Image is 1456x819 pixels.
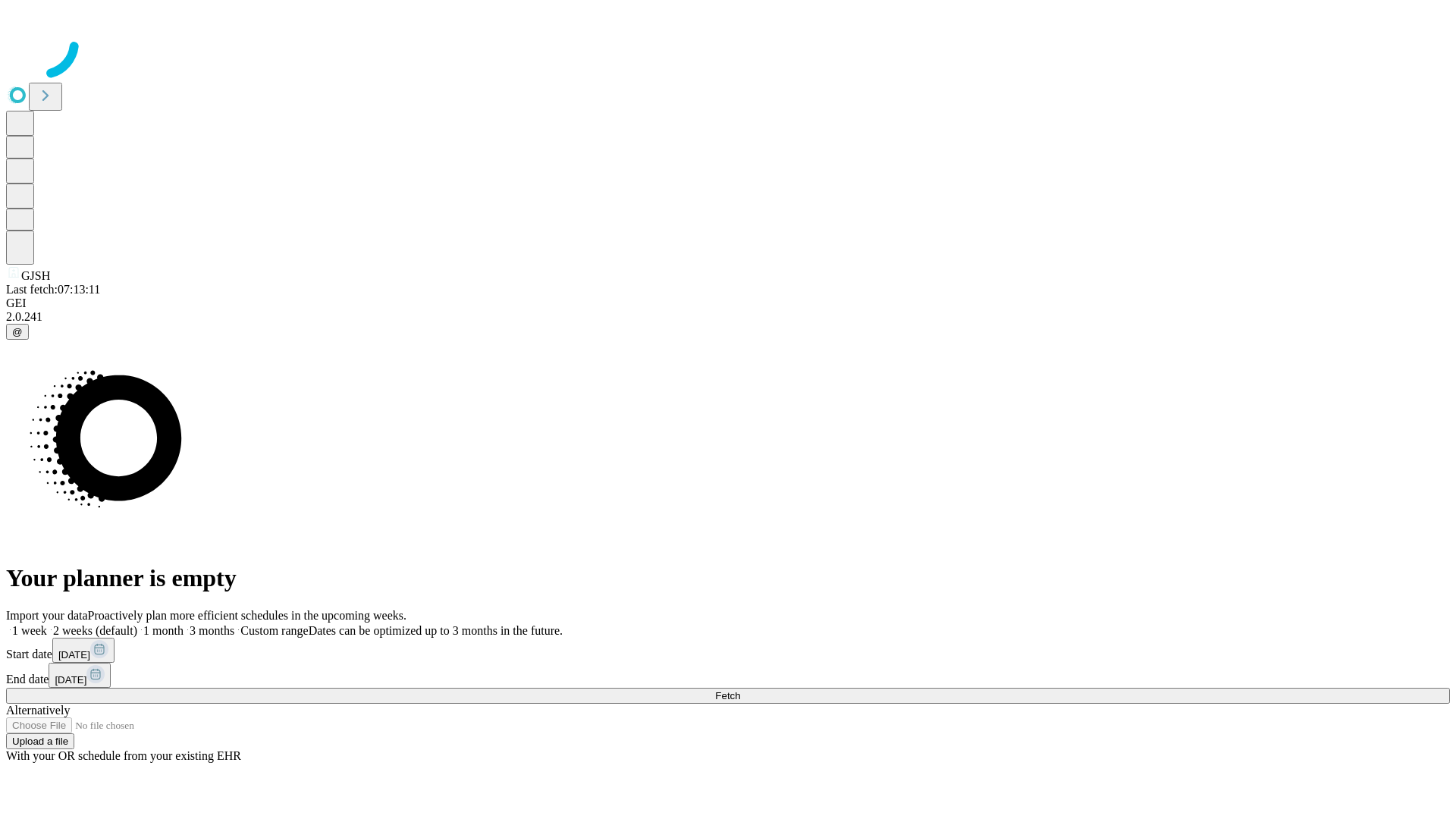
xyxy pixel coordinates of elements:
[6,663,1450,688] div: End date
[6,704,70,717] span: Alternatively
[6,609,88,622] span: Import your data
[49,663,111,688] button: [DATE]
[53,624,137,637] span: 2 weeks (default)
[6,638,1450,663] div: Start date
[12,326,23,337] span: @
[12,624,47,637] span: 1 week
[52,638,115,663] button: [DATE]
[58,649,90,661] span: [DATE]
[6,297,1450,310] div: GEI
[6,283,100,296] span: Last fetch: 07:13:11
[88,609,406,622] span: Proactively plan more efficient schedules in the upcoming weeks.
[55,674,86,686] span: [DATE]
[6,324,29,340] button: @
[6,310,1450,324] div: 2.0.241
[6,688,1450,704] button: Fetch
[21,269,50,282] span: GJSH
[240,624,308,637] span: Custom range
[6,564,1450,592] h1: Your planner is empty
[6,749,241,762] span: With your OR schedule from your existing EHR
[143,624,184,637] span: 1 month
[309,624,563,637] span: Dates can be optimized up to 3 months in the future.
[715,690,740,701] span: Fetch
[190,624,234,637] span: 3 months
[6,733,74,749] button: Upload a file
